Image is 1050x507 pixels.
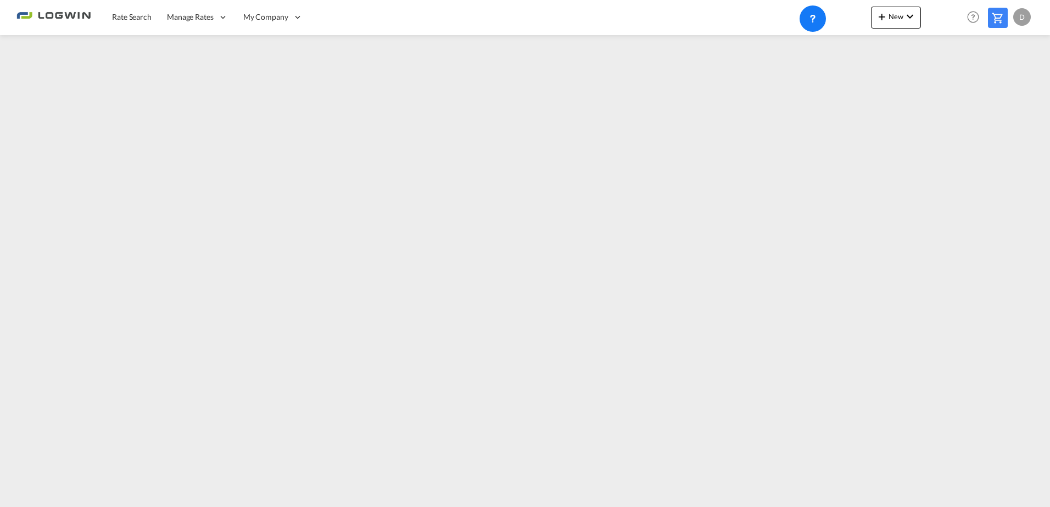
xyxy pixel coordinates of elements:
span: Help [964,8,982,26]
span: Rate Search [112,12,152,21]
md-icon: icon-chevron-down [903,10,917,23]
span: Manage Rates [167,12,214,22]
div: Help [964,8,988,27]
div: D [1013,8,1031,26]
span: My Company [243,12,288,22]
md-icon: icon-plus 400-fg [875,10,889,23]
span: New [875,12,917,21]
button: icon-plus 400-fgNewicon-chevron-down [871,7,921,29]
img: 2761ae10d95411efa20a1f5e0282d2d7.png [16,5,91,30]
